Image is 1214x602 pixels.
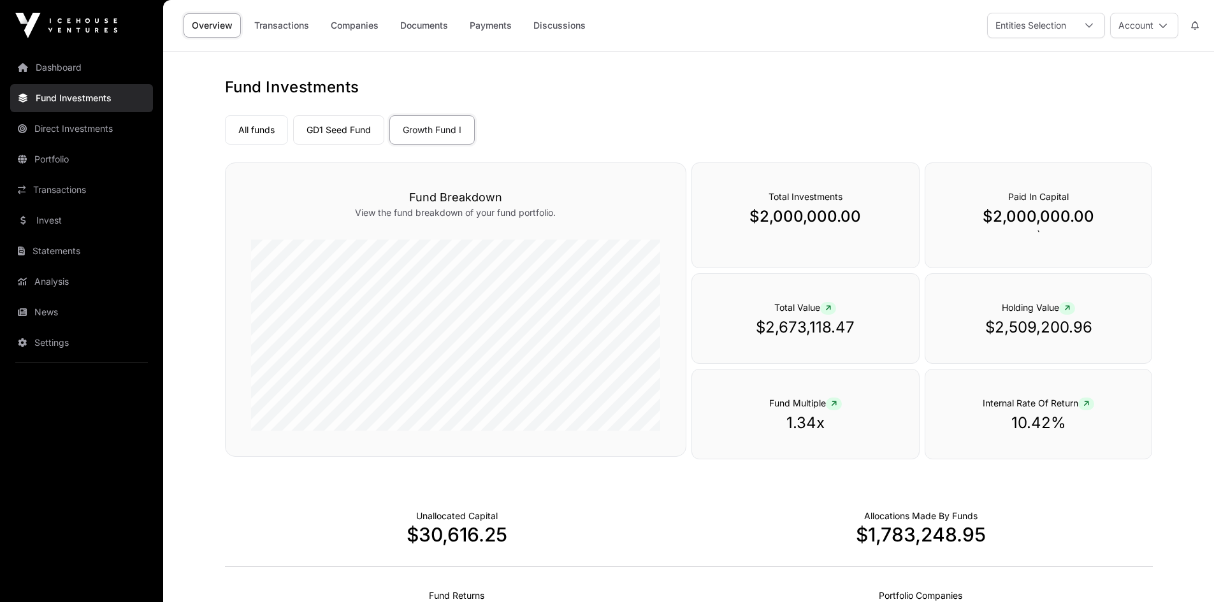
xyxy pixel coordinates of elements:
[1110,13,1178,38] button: Account
[429,589,484,602] p: Realised Returns from Funds
[293,115,384,145] a: GD1 Seed Fund
[416,510,498,522] p: Cash not yet allocated
[769,398,842,408] span: Fund Multiple
[225,115,288,145] a: All funds
[225,523,689,546] p: $30,616.25
[10,176,153,204] a: Transactions
[389,115,475,145] a: Growth Fund I
[718,206,893,227] p: $2,000,000.00
[10,84,153,112] a: Fund Investments
[251,206,660,219] p: View the fund breakdown of your fund portfolio.
[10,237,153,265] a: Statements
[879,589,962,602] p: Number of Companies Deployed Into
[864,510,978,522] p: Capital Deployed Into Companies
[184,13,241,38] a: Overview
[525,13,594,38] a: Discussions
[251,189,660,206] h3: Fund Breakdown
[1002,302,1075,313] span: Holding Value
[10,329,153,357] a: Settings
[774,302,836,313] span: Total Value
[10,206,153,234] a: Invest
[988,13,1074,38] div: Entities Selection
[689,523,1153,546] p: $1,783,248.95
[983,398,1094,408] span: Internal Rate Of Return
[951,206,1127,227] p: $2,000,000.00
[10,54,153,82] a: Dashboard
[10,268,153,296] a: Analysis
[769,191,842,202] span: Total Investments
[718,317,893,338] p: $2,673,118.47
[322,13,387,38] a: Companies
[15,13,117,38] img: Icehouse Ventures Logo
[461,13,520,38] a: Payments
[392,13,456,38] a: Documents
[718,413,893,433] p: 1.34x
[246,13,317,38] a: Transactions
[925,162,1153,268] div: `
[10,145,153,173] a: Portfolio
[225,77,1153,97] h1: Fund Investments
[10,298,153,326] a: News
[951,413,1127,433] p: 10.42%
[10,115,153,143] a: Direct Investments
[951,317,1127,338] p: $2,509,200.96
[1008,191,1069,202] span: Paid In Capital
